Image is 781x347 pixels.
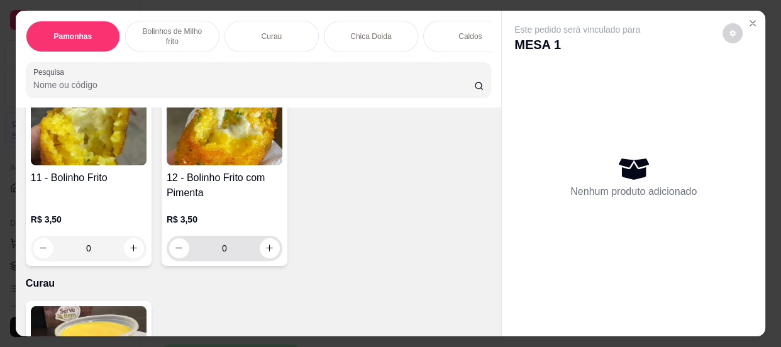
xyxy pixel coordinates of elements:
[33,67,69,77] label: Pesquisa
[167,87,282,165] img: product-image
[167,213,282,226] p: R$ 3,50
[514,36,640,53] p: MESA 1
[169,238,189,258] button: decrease-product-quantity
[136,26,209,47] p: Bolinhos de Milho frito
[723,23,743,43] button: decrease-product-quantity
[167,170,282,201] h4: 12 - Bolinho Frito com Pimenta
[124,238,144,258] button: increase-product-quantity
[350,31,391,41] p: Chica Doida
[31,87,147,165] img: product-image
[743,13,763,33] button: Close
[33,79,474,91] input: Pesquisa
[514,23,640,36] p: Este pedido será vinculado para
[26,276,491,291] p: Curau
[31,213,147,226] p: R$ 3,50
[262,31,282,41] p: Curau
[570,184,697,199] p: Nenhum produto adicionado
[31,170,147,185] h4: 11 - Bolinho Frito
[33,238,53,258] button: decrease-product-quantity
[260,238,280,258] button: increase-product-quantity
[54,31,92,41] p: Pamonhas
[458,31,482,41] p: Caldos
